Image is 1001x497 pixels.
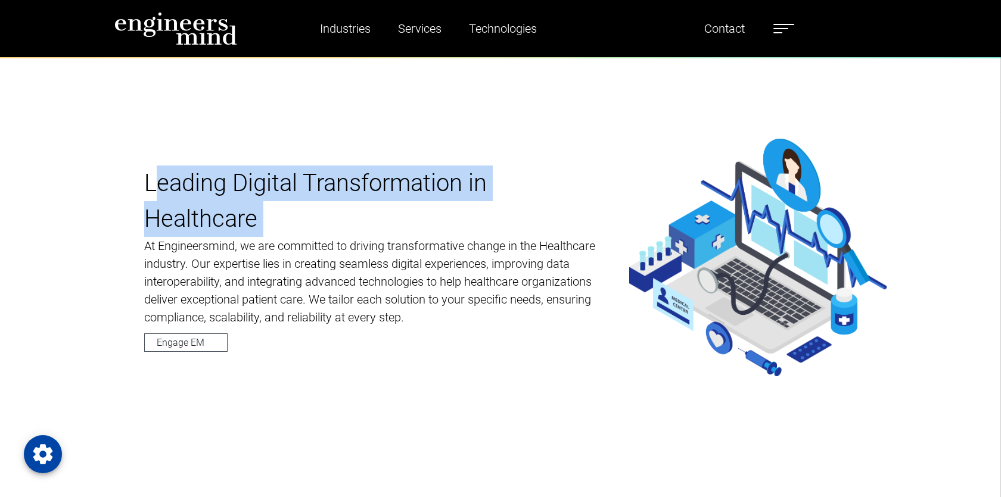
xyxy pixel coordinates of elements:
[144,237,599,326] p: At Engineersmind, we are committed to driving transformative change in the Healthcare industry. O...
[700,15,750,42] a: Contact
[114,12,237,45] img: logo
[144,165,599,237] p: Leading Digital Transformation in Healthcare
[393,15,446,42] a: Services
[144,333,228,352] a: Engage EM
[629,139,887,376] img: img
[464,15,542,42] a: Technologies
[315,15,375,42] a: Industries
